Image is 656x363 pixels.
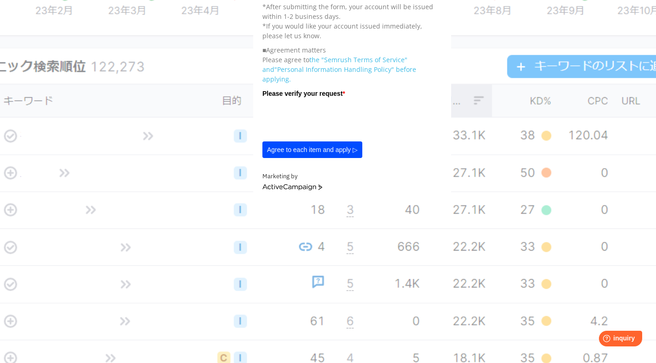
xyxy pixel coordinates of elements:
[35,56,82,63] font: Domain Overview
[29,15,45,22] font: 4.0.25
[15,15,22,22] img: logo_orange.svg
[26,15,29,22] font: v
[262,101,402,137] iframe: reCAPTCHA
[262,172,297,180] font: Marketing by
[24,24,101,31] font: Domain: [DOMAIN_NAME]
[262,90,343,97] font: Please verify your request
[262,46,326,54] font: ■Agreement matters
[574,327,646,353] iframe: Help widget launcher
[25,55,32,63] img: tab_domain_overview_orange.svg
[262,141,362,158] button: Agree to each item and apply ▷
[262,22,422,40] font: *If you would like your account issued immediately, please let us know.
[262,65,416,83] a: "Personal Information Handling Policy" before applying.
[262,2,433,21] font: *After submitting the form, your account will be issued within 1-2 business days.
[15,24,22,31] img: website_grey.svg
[267,146,358,153] font: Agree to each item and apply ▷
[92,55,99,63] img: tab_keywords_by_traffic_grey.svg
[262,55,309,64] font: Please agree to
[102,56,155,63] font: Keywords by Traffic
[262,55,407,74] a: the "Semrush Terms of Service" and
